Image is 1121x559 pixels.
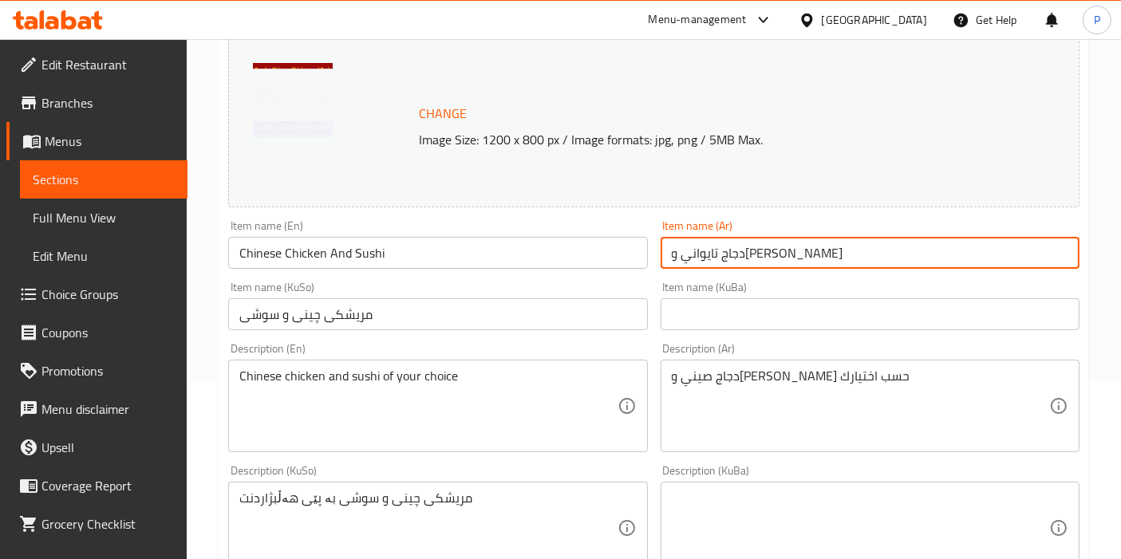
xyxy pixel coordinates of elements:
[41,438,175,457] span: Upsell
[41,285,175,304] span: Choice Groups
[6,352,187,390] a: Promotions
[41,361,175,380] span: Promotions
[239,368,617,444] textarea: Chinese chicken and sushi of your choice
[41,93,175,112] span: Branches
[6,275,187,313] a: Choice Groups
[41,400,175,419] span: Menu disclaimer
[412,97,473,130] button: Change
[33,246,175,266] span: Edit Menu
[6,313,187,352] a: Coupons
[661,237,1080,269] input: Enter name Ar
[41,55,175,74] span: Edit Restaurant
[20,199,187,237] a: Full Menu View
[6,122,187,160] a: Menus
[228,237,647,269] input: Enter name En
[20,160,187,199] a: Sections
[822,11,927,29] div: [GEOGRAPHIC_DATA]
[20,237,187,275] a: Edit Menu
[661,298,1080,330] input: Enter name KuBa
[412,130,1014,149] p: Image Size: 1200 x 800 px / Image formats: jpg, png / 5MB Max.
[228,298,647,330] input: Enter name KuSo
[672,368,1049,444] textarea: دجاج صيني و[PERSON_NAME] حسب اختيارك
[33,208,175,227] span: Full Menu View
[41,476,175,495] span: Coverage Report
[6,390,187,428] a: Menu disclaimer
[6,45,187,84] a: Edit Restaurant
[6,505,187,543] a: Grocery Checklist
[41,514,175,533] span: Grocery Checklist
[1094,11,1100,29] span: P
[6,466,187,505] a: Coverage Report
[6,428,187,466] a: Upsell
[419,102,467,125] span: Change
[33,170,175,189] span: Sections
[41,323,175,342] span: Coupons
[45,132,175,151] span: Menus
[6,84,187,122] a: Branches
[649,10,747,30] div: Menu-management
[253,63,333,143] img: 22638937148769188110.png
